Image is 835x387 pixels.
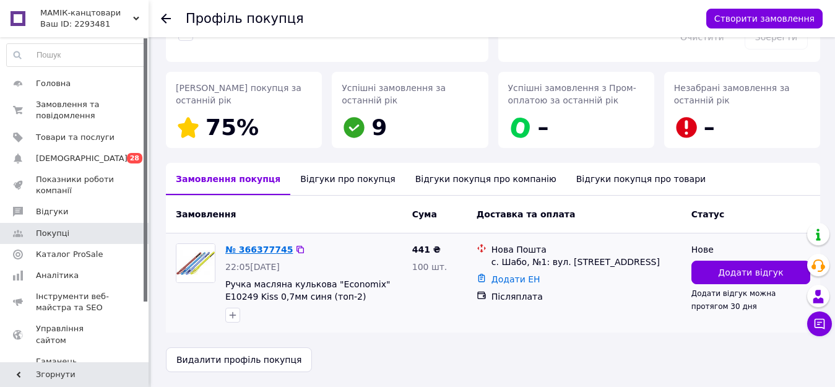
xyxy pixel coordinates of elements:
[491,274,540,284] a: Додати ЕН
[290,163,405,195] div: Відгуки про покупця
[36,228,69,239] span: Покупці
[691,243,810,256] div: Нове
[412,262,448,272] span: 100 шт.
[225,262,280,272] span: 22:05[DATE]
[477,209,576,219] span: Доставка та оплата
[491,256,681,268] div: с. Шабо, №1: вул. [STREET_ADDRESS]
[176,244,215,282] img: Фото товару
[36,132,115,143] span: Товари та послуги
[704,115,715,140] span: –
[538,115,549,140] span: –
[225,279,390,302] a: Ручка масляна кулькова "Economix" E10249 Kiss 0,7мм синя (топ-2)
[36,291,115,313] span: Інструменти веб-майстра та SEO
[371,115,387,140] span: 9
[412,209,437,219] span: Cума
[166,163,290,195] div: Замовлення покупця
[36,153,128,164] span: [DEMOGRAPHIC_DATA]
[176,243,215,283] a: Фото товару
[36,174,115,196] span: Показники роботи компанії
[36,323,115,346] span: Управління сайтом
[342,83,446,105] span: Успішні замовлення за останній рік
[706,9,823,28] button: Створити замовлення
[674,83,790,105] span: Незабрані замовлення за останній рік
[166,347,312,372] button: Видалити профіль покупця
[36,249,103,260] span: Каталог ProSale
[508,83,636,105] span: Успішні замовлення з Пром-оплатою за останній рік
[7,44,145,66] input: Пошук
[691,289,776,310] span: Додати відгук можна протягом 30 дня
[161,12,171,25] div: Повернутися назад
[566,163,716,195] div: Відгуки покупця про товари
[176,209,236,219] span: Замовлення
[491,243,681,256] div: Нова Пошта
[691,209,724,219] span: Статус
[127,153,142,163] span: 28
[491,290,681,303] div: Післяплата
[176,83,301,105] span: [PERSON_NAME] покупця за останній рік
[206,115,259,140] span: 75%
[225,245,293,254] a: № 366377745
[36,206,68,217] span: Відгуки
[405,163,566,195] div: Відгуки покупця про компанію
[36,78,71,89] span: Головна
[36,270,79,281] span: Аналітика
[807,311,832,336] button: Чат з покупцем
[718,266,783,279] span: Додати відгук
[186,11,304,26] h1: Профіль покупця
[40,19,149,30] div: Ваш ID: 2293481
[36,99,115,121] span: Замовлення та повідомлення
[412,245,441,254] span: 441 ₴
[691,261,810,284] button: Додати відгук
[40,7,133,19] span: МАМІК-канцтовари
[36,356,115,378] span: Гаманець компанії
